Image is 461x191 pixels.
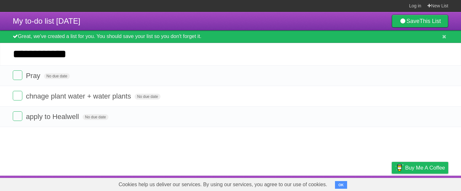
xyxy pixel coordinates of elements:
span: Cookies help us deliver our services. By using our services, you agree to our use of cookies. [112,178,334,191]
span: Pray [26,72,42,80]
span: No due date [135,94,160,99]
span: Buy me a coffee [405,162,445,173]
label: Done [13,91,22,100]
a: Privacy [383,177,400,189]
img: Buy me a coffee [395,162,404,173]
span: apply to Healwell [26,113,80,121]
a: Developers [328,177,354,189]
label: Done [13,111,22,121]
span: No due date [83,114,108,120]
a: Terms [362,177,376,189]
span: chnage plant water + water plants [26,92,133,100]
a: Buy me a coffee [392,162,448,174]
span: No due date [44,73,70,79]
a: SaveThis List [392,15,448,28]
a: Suggest a feature [408,177,448,189]
button: OK [335,181,347,189]
label: Done [13,70,22,80]
b: This List [420,18,441,24]
a: About [307,177,320,189]
span: My to-do list [DATE] [13,17,80,25]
